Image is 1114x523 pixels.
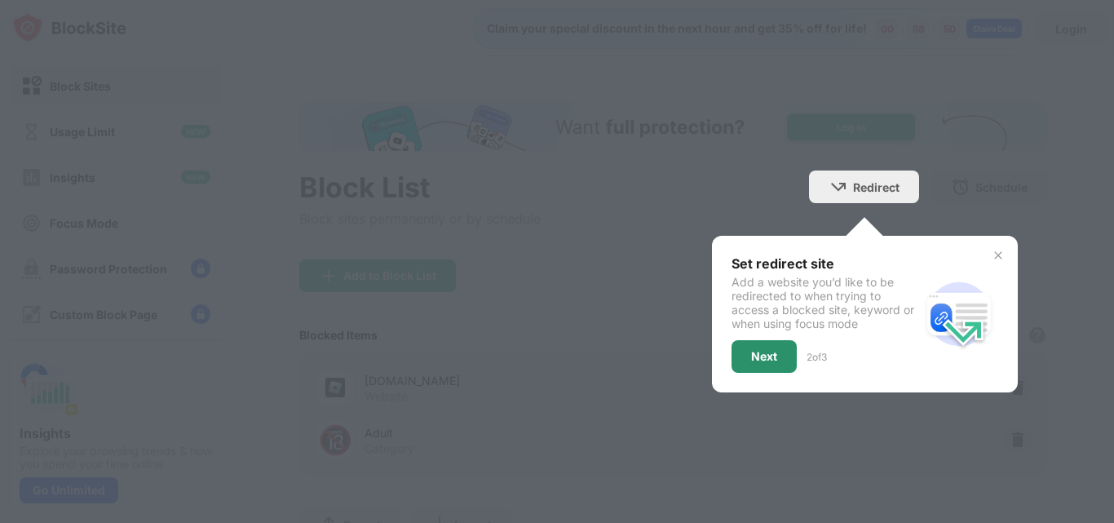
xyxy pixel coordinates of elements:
[751,350,777,363] div: Next
[853,180,900,194] div: Redirect
[732,255,920,272] div: Set redirect site
[732,275,920,330] div: Add a website you’d like to be redirected to when trying to access a blocked site, keyword or whe...
[807,351,827,363] div: 2 of 3
[920,275,998,353] img: redirect.svg
[992,249,1005,262] img: x-button.svg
